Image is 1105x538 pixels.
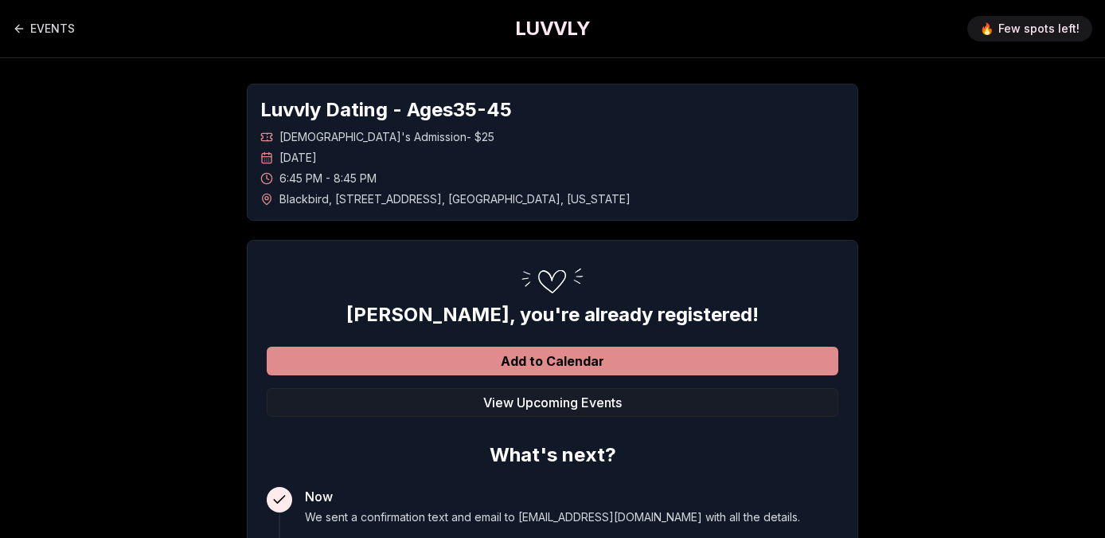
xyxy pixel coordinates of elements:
[279,171,377,187] span: 6:45 PM - 8:45 PM
[305,487,800,506] h3: Now
[267,388,838,417] button: View Upcoming Events
[267,436,838,468] h2: What's next?
[513,260,592,302] img: Confirmation Step
[267,347,838,375] button: Add to Calendar
[515,16,590,41] a: LUVVLY
[13,13,75,45] a: Back to events
[980,21,994,37] span: 🔥
[279,150,317,166] span: [DATE]
[305,509,800,525] p: We sent a confirmation text and email to [EMAIL_ADDRESS][DOMAIN_NAME] with all the details.
[267,302,838,328] h2: [PERSON_NAME] , you're already registered!
[998,21,1080,37] span: Few spots left!
[260,97,845,123] h1: Luvvly Dating - Ages 35 - 45
[279,129,494,145] span: [DEMOGRAPHIC_DATA]'s Admission - $25
[279,191,631,207] span: Blackbird , [STREET_ADDRESS] , [GEOGRAPHIC_DATA] , [US_STATE]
